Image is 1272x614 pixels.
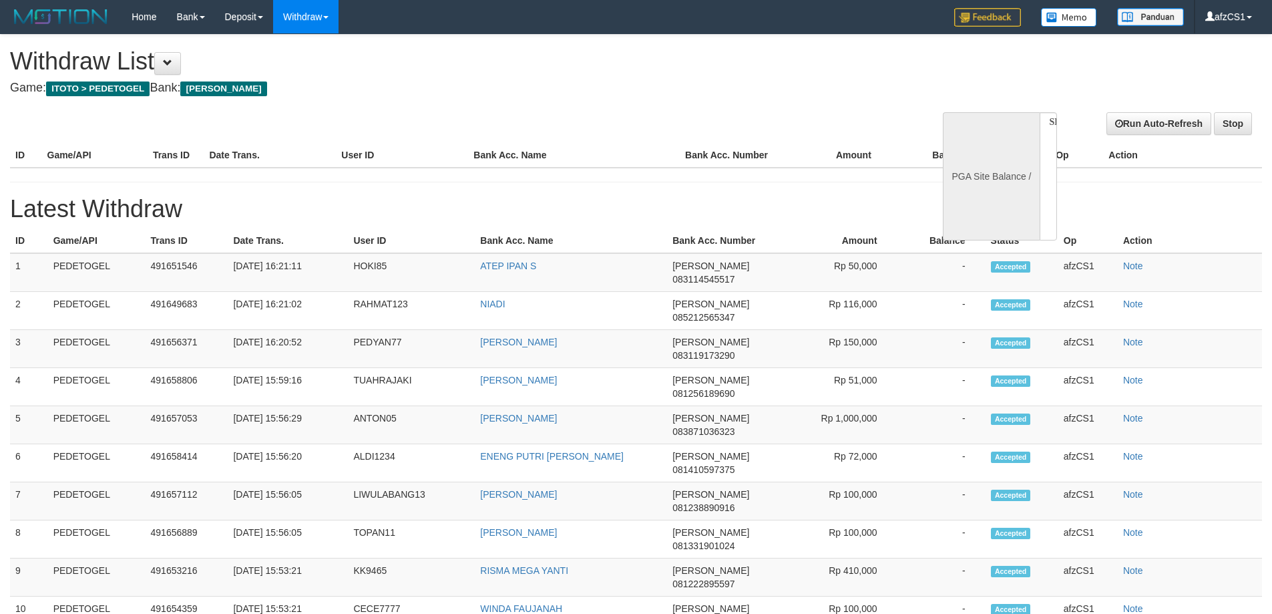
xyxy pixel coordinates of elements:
td: [DATE] 16:20:52 [228,330,348,368]
td: PEDETOGEL [48,253,146,292]
td: 7 [10,482,48,520]
span: 085212565347 [672,312,734,323]
td: [DATE] 16:21:11 [228,253,348,292]
td: RAHMAT123 [348,292,475,330]
span: [PERSON_NAME] [672,337,749,347]
td: afzCS1 [1058,520,1118,559]
td: afzCS1 [1058,292,1118,330]
span: 081410597375 [672,464,734,475]
th: Balance [897,228,986,253]
span: Accepted [991,490,1031,501]
td: 6 [10,444,48,482]
th: Trans ID [148,143,204,168]
td: PEDETOGEL [48,292,146,330]
td: Rp 150,000 [793,330,897,368]
td: Rp 51,000 [793,368,897,406]
img: panduan.png [1117,8,1184,26]
td: afzCS1 [1058,330,1118,368]
span: [PERSON_NAME] [672,565,749,576]
td: HOKI85 [348,253,475,292]
span: Accepted [991,566,1031,577]
h4: Game: Bank: [10,82,835,95]
th: Status [986,228,1058,253]
td: 491658414 [146,444,228,482]
td: - [897,520,986,559]
th: Game/API [42,143,148,168]
td: ANTON05 [348,406,475,444]
td: [DATE] 15:56:05 [228,520,348,559]
td: - [897,330,986,368]
div: PGA Site Balance / [943,112,1039,241]
span: 083119173290 [672,350,734,361]
td: 491651546 [146,253,228,292]
th: Op [1058,228,1118,253]
a: Note [1123,337,1143,347]
td: 1 [10,253,48,292]
td: [DATE] 15:59:16 [228,368,348,406]
td: LIWULABANG13 [348,482,475,520]
th: User ID [336,143,468,168]
th: Bank Acc. Number [680,143,785,168]
td: 2 [10,292,48,330]
img: Button%20Memo.svg [1041,8,1097,27]
th: Amount [793,228,897,253]
th: Bank Acc. Name [475,228,667,253]
td: - [897,482,986,520]
span: 081222895597 [672,579,734,589]
td: [DATE] 15:56:20 [228,444,348,482]
span: Accepted [991,261,1031,273]
span: [PERSON_NAME] [672,489,749,500]
span: Accepted [991,528,1031,539]
th: ID [10,143,42,168]
td: 5 [10,406,48,444]
span: 083114545517 [672,274,734,285]
td: afzCS1 [1058,559,1118,597]
td: Rp 1,000,000 [793,406,897,444]
td: Rp 100,000 [793,520,897,559]
span: [PERSON_NAME] [672,261,749,271]
img: MOTION_logo.png [10,7,112,27]
td: KK9465 [348,559,475,597]
a: Note [1123,603,1143,614]
a: Run Auto-Refresh [1106,112,1211,135]
th: ID [10,228,48,253]
a: NIADI [480,299,505,309]
th: Action [1103,143,1262,168]
a: Note [1123,375,1143,386]
th: Action [1118,228,1262,253]
span: Accepted [991,452,1031,463]
a: Note [1123,261,1143,271]
span: Accepted [991,299,1031,311]
span: [PERSON_NAME] [672,375,749,386]
td: ALDI1234 [348,444,475,482]
td: 8 [10,520,48,559]
a: Note [1123,413,1143,424]
td: 9 [10,559,48,597]
td: afzCS1 [1058,406,1118,444]
td: 491658806 [146,368,228,406]
span: 081331901024 [672,541,734,551]
td: - [897,406,986,444]
th: Trans ID [146,228,228,253]
th: Op [1050,143,1103,168]
span: 083871036323 [672,426,734,437]
td: [DATE] 15:53:21 [228,559,348,597]
td: Rp 116,000 [793,292,897,330]
td: TOPAN11 [348,520,475,559]
span: 081238890916 [672,502,734,513]
span: 081256189690 [672,388,734,399]
td: PEDETOGEL [48,368,146,406]
td: 491657053 [146,406,228,444]
span: [PERSON_NAME] [672,299,749,309]
span: [PERSON_NAME] [672,413,749,424]
a: Note [1123,527,1143,538]
a: [PERSON_NAME] [480,413,557,424]
th: User ID [348,228,475,253]
td: 491653216 [146,559,228,597]
td: Rp 50,000 [793,253,897,292]
td: Rp 410,000 [793,559,897,597]
td: 4 [10,368,48,406]
td: PEDETOGEL [48,406,146,444]
td: Rp 100,000 [793,482,897,520]
span: ITOTO > PEDETOGEL [46,82,150,96]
